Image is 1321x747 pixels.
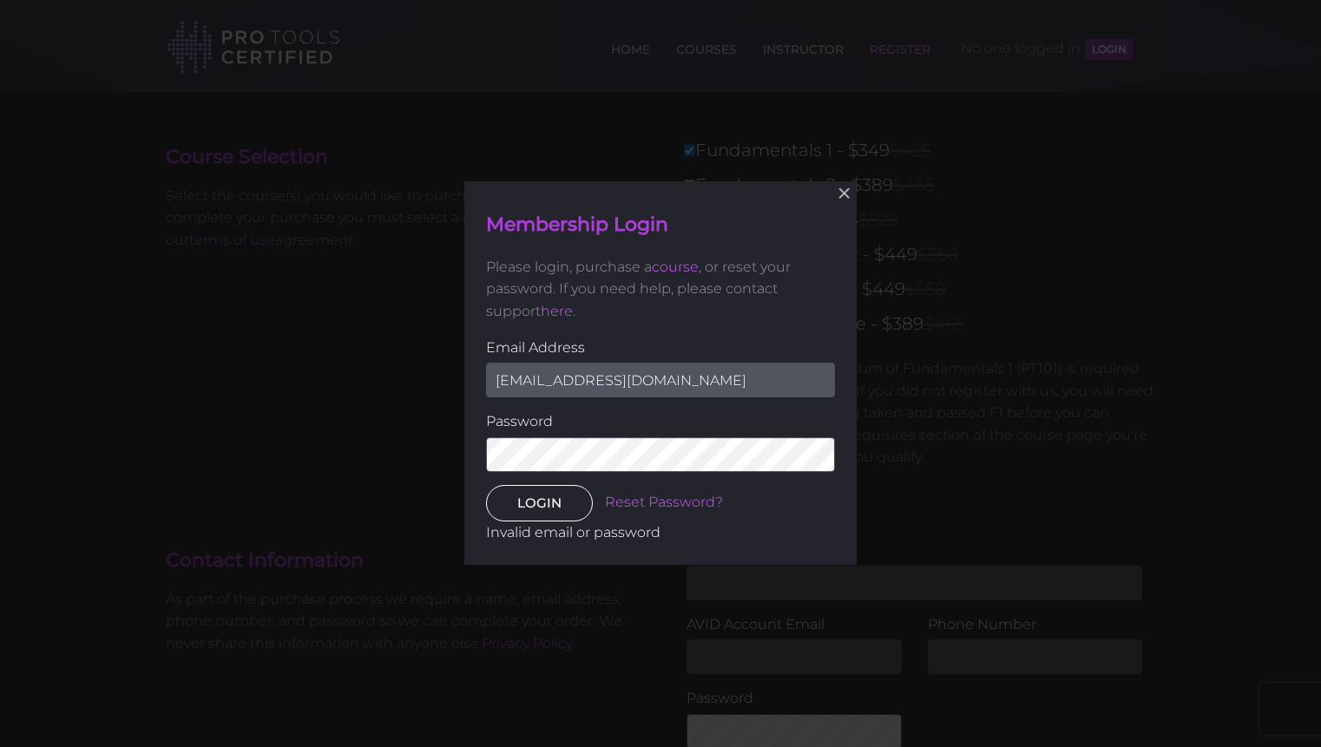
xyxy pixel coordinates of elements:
[486,256,835,323] p: Please login, purchase a , or reset your password. If you need help, please contact support .
[825,174,864,213] button: ×
[486,521,835,544] div: Invalid email or password
[652,259,699,275] a: course
[486,410,835,433] label: Password
[541,303,573,319] a: here
[605,494,723,510] a: Reset Password?
[486,212,835,239] h4: Membership Login
[486,337,835,359] label: Email Address
[486,485,593,521] button: LOGIN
